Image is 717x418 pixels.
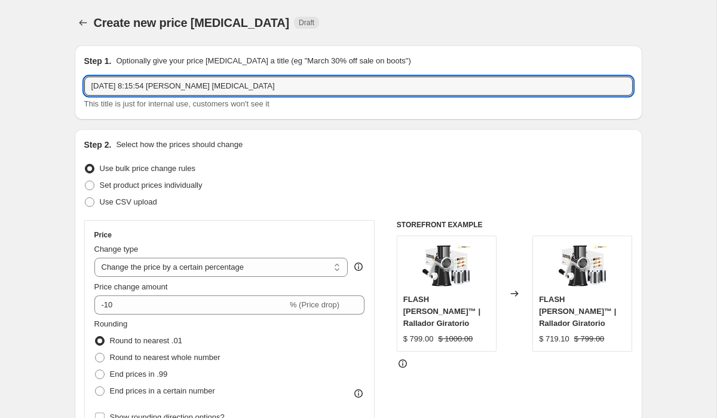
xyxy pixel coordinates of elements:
[100,164,195,173] span: Use bulk price change rules
[94,295,287,315] input: -15
[94,230,112,240] h3: Price
[290,300,339,309] span: % (Price drop)
[84,139,112,151] h2: Step 2.
[574,333,605,345] strike: $ 799.00
[353,261,364,273] div: help
[94,319,128,328] span: Rounding
[110,336,182,345] span: Round to nearest .01
[397,220,633,230] h6: STOREFRONT EXAMPLE
[539,333,569,345] div: $ 719.10
[403,333,434,345] div: $ 799.00
[84,77,633,96] input: 30% off holiday sale
[94,16,290,29] span: Create new price [MEDICAL_DATA]
[110,353,220,362] span: Round to nearest whole number
[94,245,139,254] span: Change type
[100,181,203,190] span: Set product prices individually
[84,99,269,108] span: This title is just for internal use, customers won't see it
[100,197,157,206] span: Use CSV upload
[438,333,473,345] strike: $ 1000.00
[110,370,168,379] span: End prices in .99
[116,139,243,151] p: Select how the prices should change
[75,14,91,31] button: Price change jobs
[403,295,480,328] span: FLASH [PERSON_NAME]™ | Rallador Giratorio
[116,55,410,67] p: Optionally give your price [MEDICAL_DATA] a title (eg "March 30% off sale on boots")
[299,18,314,28] span: Draft
[559,242,606,290] img: CajaGiratoria_1_80x.png
[422,242,470,290] img: CajaGiratoria_1_80x.png
[94,282,168,291] span: Price change amount
[539,295,616,328] span: FLASH [PERSON_NAME]™ | Rallador Giratorio
[84,55,112,67] h2: Step 1.
[110,386,215,395] span: End prices in a certain number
